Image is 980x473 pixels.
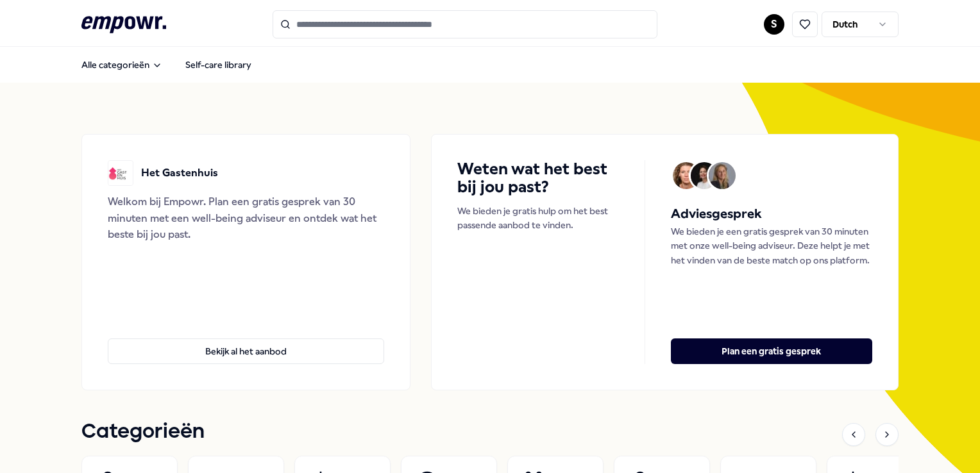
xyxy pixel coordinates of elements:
[691,162,718,189] img: Avatar
[175,52,262,78] a: Self-care library
[71,52,262,78] nav: Main
[764,14,784,35] button: S
[673,162,700,189] img: Avatar
[108,318,384,364] a: Bekijk al het aanbod
[671,204,872,224] h5: Adviesgesprek
[108,160,133,186] img: Het Gastenhuis
[457,204,618,233] p: We bieden je gratis hulp om het best passende aanbod te vinden.
[141,165,218,181] p: Het Gastenhuis
[108,338,384,364] button: Bekijk al het aanbod
[671,338,872,364] button: Plan een gratis gesprek
[671,224,872,267] p: We bieden je een gratis gesprek van 30 minuten met onze well-being adviseur. Deze helpt je met he...
[457,160,618,196] h4: Weten wat het best bij jou past?
[273,10,657,38] input: Search for products, categories or subcategories
[71,52,173,78] button: Alle categorieën
[709,162,736,189] img: Avatar
[108,194,384,243] div: Welkom bij Empowr. Plan een gratis gesprek van 30 minuten met een well-being adviseur en ontdek w...
[81,416,205,448] h1: Categorieën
